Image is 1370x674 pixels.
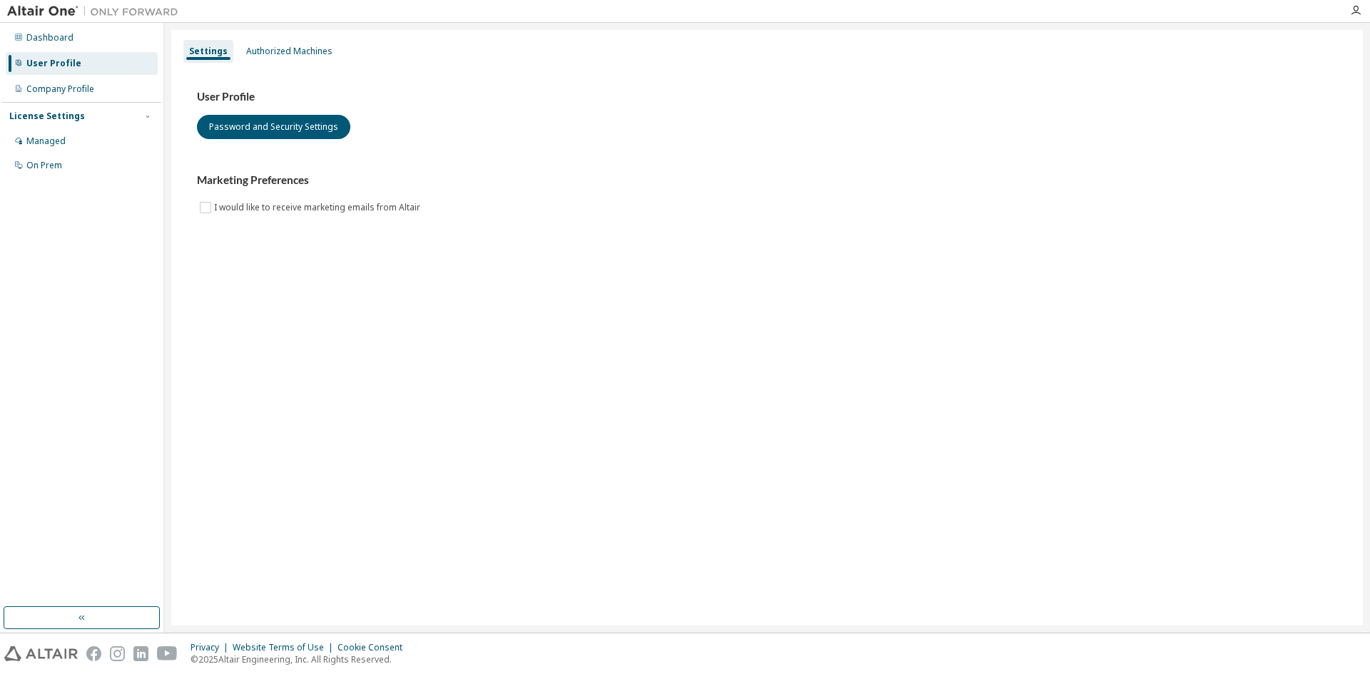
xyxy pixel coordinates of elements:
div: Authorized Machines [246,46,333,57]
div: Dashboard [26,32,73,44]
div: Settings [189,46,228,57]
div: Cookie Consent [338,642,411,653]
p: © 2025 Altair Engineering, Inc. All Rights Reserved. [191,653,411,665]
img: youtube.svg [157,646,178,661]
div: License Settings [9,111,85,122]
img: facebook.svg [86,646,101,661]
h3: User Profile [197,90,1337,104]
img: linkedin.svg [133,646,148,661]
div: User Profile [26,58,81,69]
button: Password and Security Settings [197,115,350,139]
h3: Marketing Preferences [197,173,1337,188]
label: I would like to receive marketing emails from Altair [214,199,423,216]
div: Managed [26,136,66,147]
img: instagram.svg [110,646,125,661]
div: On Prem [26,160,62,171]
img: Altair One [7,4,186,19]
img: altair_logo.svg [4,646,78,661]
div: Privacy [191,642,233,653]
div: Company Profile [26,83,94,95]
div: Website Terms of Use [233,642,338,653]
